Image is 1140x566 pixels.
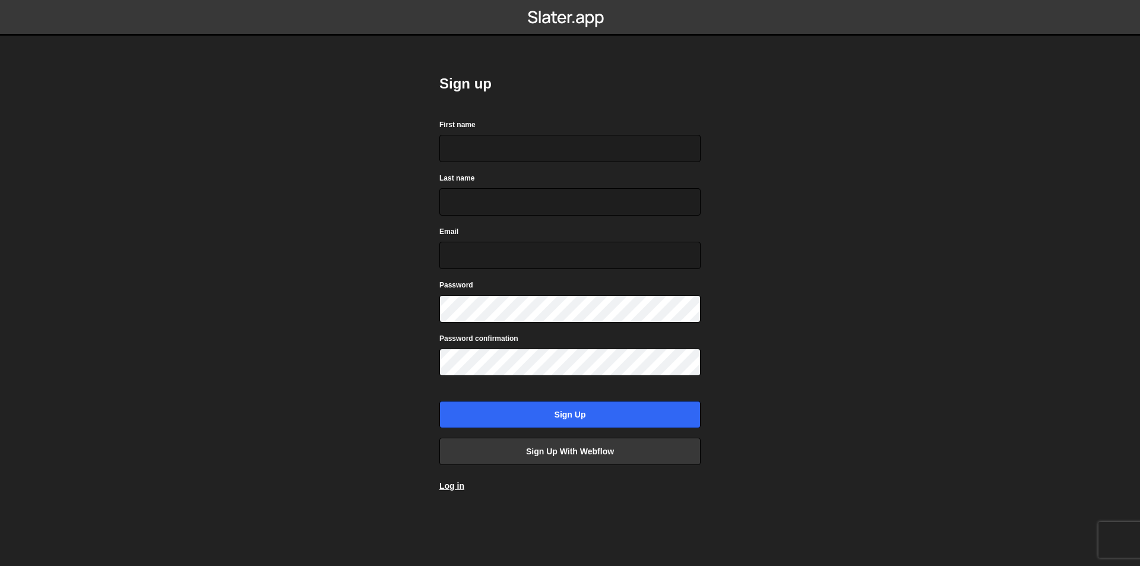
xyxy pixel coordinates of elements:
[439,279,473,291] label: Password
[439,74,701,93] h2: Sign up
[439,481,464,491] a: Log in
[439,333,518,344] label: Password confirmation
[439,172,474,184] label: Last name
[439,438,701,465] a: Sign up with Webflow
[439,119,476,131] label: First name
[439,401,701,428] input: Sign up
[439,226,458,238] label: Email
